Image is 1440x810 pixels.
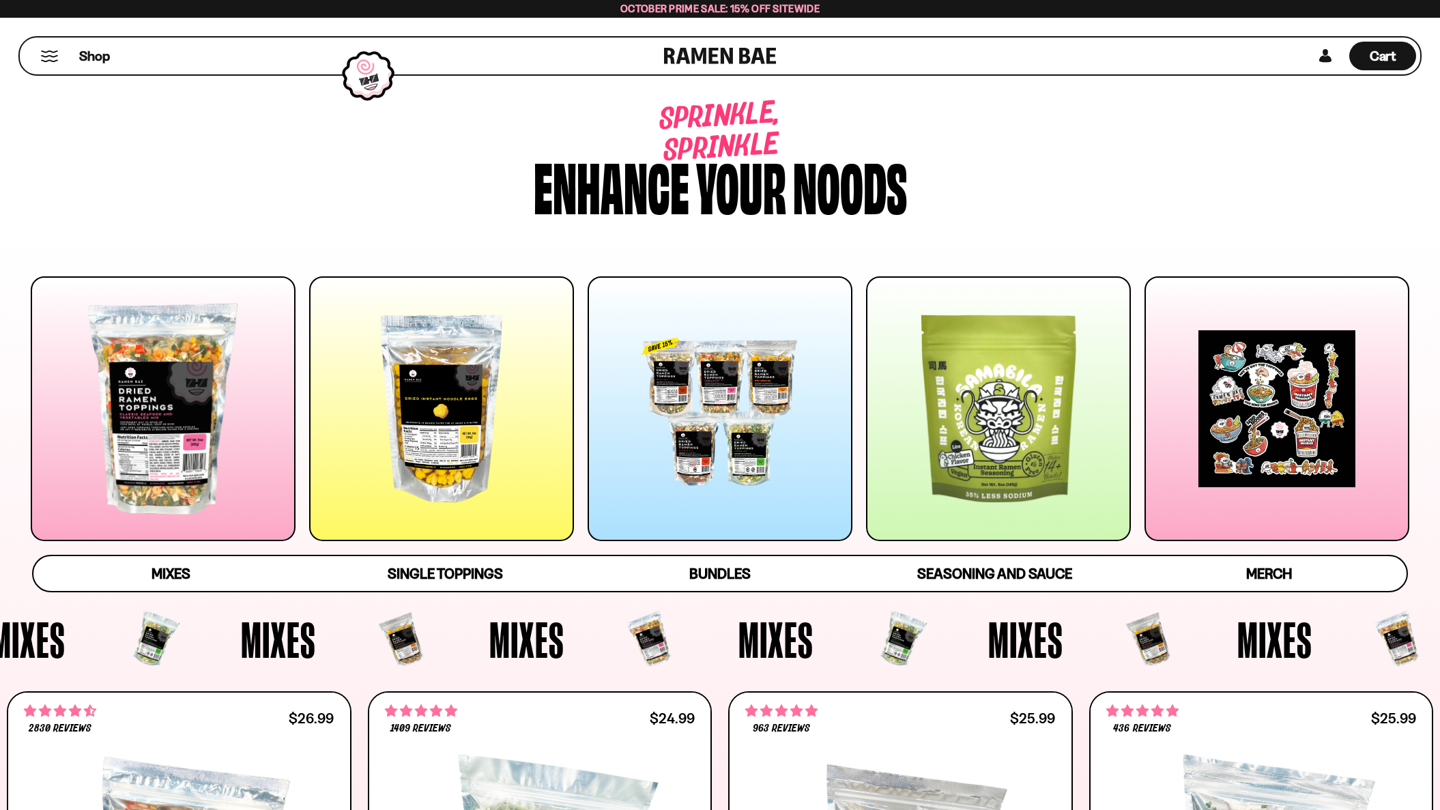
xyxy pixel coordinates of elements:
[852,614,927,665] span: Mixes
[40,50,59,62] button: Mobile Menu Trigger
[753,723,810,734] span: 963 reviews
[1113,723,1170,734] span: 436 reviews
[1349,614,1424,665] span: Mixes
[79,47,110,66] span: Shop
[33,556,308,591] a: Mixes
[385,702,457,720] span: 4.76 stars
[390,723,451,734] span: 1409 reviews
[79,42,110,70] a: Shop
[534,152,689,217] div: Enhance
[308,556,582,591] a: Single Toppings
[745,702,818,720] span: 4.75 stars
[1106,702,1179,720] span: 4.76 stars
[620,2,820,15] span: October Prime Sale: 15% off Sitewide
[1349,38,1416,74] div: Cart
[583,556,857,591] a: Bundles
[917,565,1072,582] span: Seasoning and Sauce
[689,565,751,582] span: Bundles
[353,614,428,665] span: Mixes
[24,702,96,720] span: 4.68 stars
[793,152,907,217] div: noods
[152,565,190,582] span: Mixes
[104,614,179,665] span: Mixes
[289,712,334,725] div: $26.99
[29,723,91,734] span: 2830 reviews
[388,565,503,582] span: Single Toppings
[1371,712,1416,725] div: $25.99
[1010,712,1055,725] div: $25.99
[857,556,1132,591] a: Seasoning and Sauce
[1246,565,1292,582] span: Merch
[696,152,786,217] div: your
[1101,614,1176,665] span: Mixes
[650,712,695,725] div: $24.99
[1370,48,1396,64] span: Cart
[1132,556,1407,591] a: Merch
[602,614,677,665] span: Mixes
